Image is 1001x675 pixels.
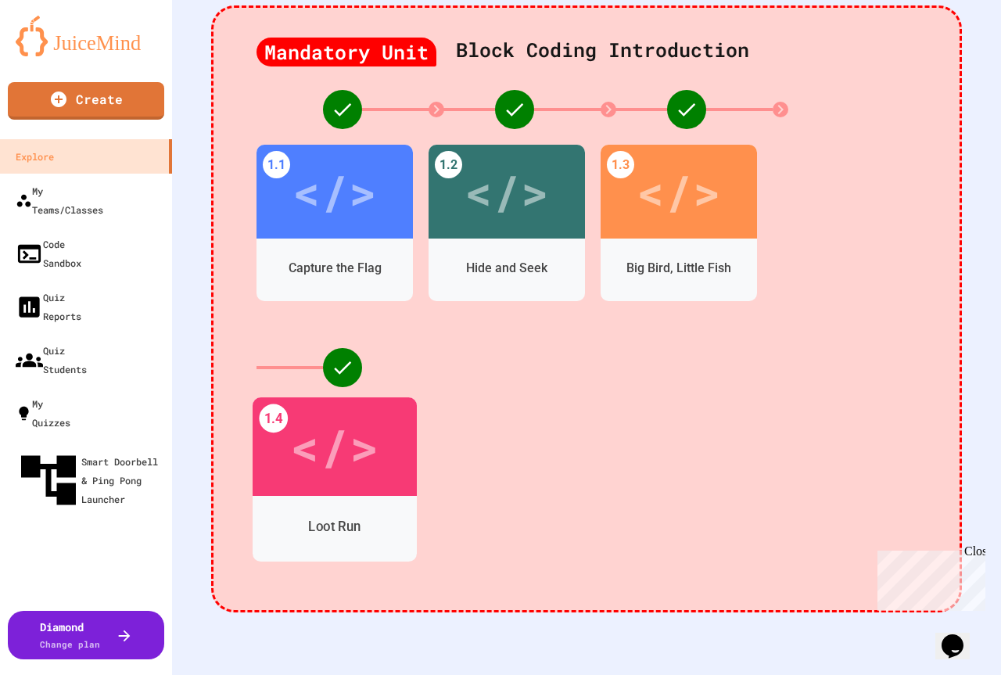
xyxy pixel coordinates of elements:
[465,156,549,227] div: </>
[6,6,108,99] div: Chat with us now!Close
[16,341,87,379] div: Quiz Students
[290,410,379,484] div: </>
[308,517,361,537] div: Loot Run
[435,151,462,178] div: 1.2
[16,16,156,56] img: logo-orange.svg
[40,619,100,652] div: Diamond
[8,82,164,120] a: Create
[16,394,70,432] div: My Quizzes
[16,147,54,166] div: Explore
[16,288,81,325] div: Quiz Reports
[257,38,436,67] div: Mandatory Unit
[8,611,164,659] button: DiamondChange plan
[935,612,985,659] iframe: chat widget
[16,447,166,513] div: Smart Doorbell & Ping Pong Launcher
[607,151,634,178] div: 1.3
[16,181,103,219] div: My Teams/Classes
[626,259,731,278] div: Big Bird, Little Fish
[871,544,985,611] iframe: chat widget
[16,235,81,272] div: Code Sandbox
[292,156,377,227] div: </>
[259,404,288,433] div: 1.4
[40,638,100,650] span: Change plan
[257,20,917,66] div: Block Coding Introduction
[289,259,382,278] div: Capture the Flag
[263,151,290,178] div: 1.1
[637,156,721,227] div: </>
[466,259,547,278] div: Hide and Seek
